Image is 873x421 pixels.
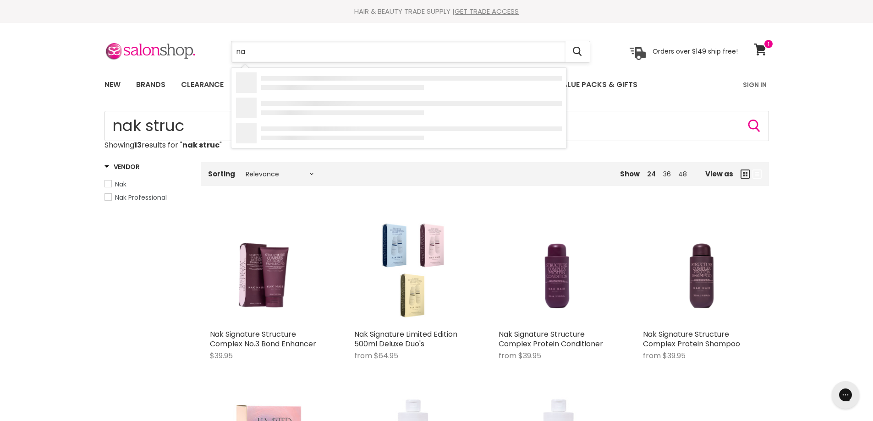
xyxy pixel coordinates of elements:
[654,208,748,325] img: Nak Signature Structure Complex Protein Shampoo
[550,75,644,94] a: Value Packs & Gifts
[93,71,780,98] nav: Main
[705,170,733,178] span: View as
[354,350,372,361] span: from
[566,41,590,62] button: Search
[737,75,772,94] a: Sign In
[93,7,780,16] div: HAIR & BEAUTY TRADE SUPPLY |
[354,329,457,349] a: Nak Signature Limited Edition 500ml Deluxe Duo's
[104,141,769,149] p: Showing results for " "
[210,350,233,361] span: $39.95
[643,350,661,361] span: from
[455,6,519,16] a: GET TRADE ACCESS
[221,208,315,325] img: Nak Signature Structure Complex No.3 Bond Enhancer
[104,111,769,141] form: Product
[643,208,760,325] a: Nak Signature Structure Complex Protein Shampoo
[376,208,449,325] img: Nak Signature Limited Edition 500ml Deluxe Duo's
[653,47,738,55] p: Orders over $149 ship free!
[174,75,231,94] a: Clearance
[115,193,167,202] span: Nak Professional
[499,329,603,349] a: Nak Signature Structure Complex Protein Conditioner
[499,208,615,325] a: Nak Signature Structure Complex Protein Conditioner
[510,208,604,325] img: Nak Signature Structure Complex Protein Conditioner
[98,75,127,94] a: New
[231,41,590,63] form: Product
[129,75,172,94] a: Brands
[647,169,656,179] a: 24
[643,329,740,349] a: Nak Signature Structure Complex Protein Shampoo
[678,169,687,179] a: 48
[374,350,398,361] span: $64.95
[208,170,235,178] label: Sorting
[210,329,316,349] a: Nak Signature Structure Complex No.3 Bond Enhancer
[620,169,640,179] span: Show
[354,208,471,325] a: Nak Signature Limited Edition 500ml Deluxe Duo's
[231,41,566,62] input: Search
[518,350,541,361] span: $39.95
[663,169,671,179] a: 36
[98,71,691,98] ul: Main menu
[663,350,686,361] span: $39.95
[182,140,220,150] strong: nak struc
[104,162,140,171] h3: Vendor
[104,111,769,141] input: Search
[210,208,327,325] a: Nak Signature Structure Complex No.3 Bond Enhancer
[115,180,126,189] span: Nak
[827,378,864,412] iframe: Gorgias live chat messenger
[747,119,762,133] button: Search
[499,350,516,361] span: from
[134,140,142,150] strong: 13
[104,179,189,189] a: Nak
[104,192,189,202] a: Nak Professional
